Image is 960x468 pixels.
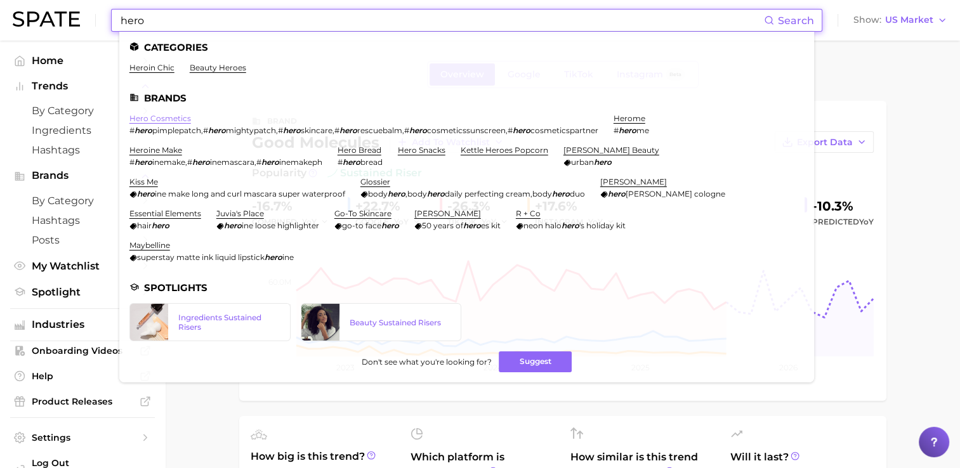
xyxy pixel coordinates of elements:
[129,93,804,103] li: Brands
[261,157,279,167] em: hero
[32,370,133,382] span: Help
[32,55,133,67] span: Home
[338,145,381,155] a: hero bread
[368,189,388,198] span: body
[404,126,409,135] span: #
[594,157,612,167] em: hero
[32,234,133,246] span: Posts
[636,126,649,135] span: me
[850,12,950,29] button: ShowUS Market
[32,396,133,407] span: Product Releases
[360,177,390,186] a: glossier
[343,157,360,167] em: hero
[552,189,570,198] em: hero
[499,351,572,372] button: Suggest
[530,126,598,135] span: cosmeticspartner
[350,318,451,327] div: Beauty Sustained Risers
[775,131,874,153] button: Export Data
[619,126,636,135] em: hero
[10,211,155,230] a: Hashtags
[301,126,332,135] span: skincare
[10,256,155,276] a: My Watchlist
[360,157,383,167] span: bread
[283,126,301,135] em: hero
[190,63,246,72] a: beauty heroes
[563,145,659,155] a: [PERSON_NAME] beauty
[381,221,399,230] em: hero
[32,319,133,330] span: Industries
[360,189,585,198] div: , ,
[626,189,725,198] span: [PERSON_NAME] cologne
[885,16,933,23] span: US Market
[32,124,133,136] span: Ingredients
[461,145,548,155] a: kettle heroes popcorn
[129,114,191,123] a: hero cosmetics
[32,144,133,156] span: Hashtags
[137,252,265,262] span: superstay matte ink liquid lipstick
[187,157,192,167] span: #
[10,77,155,96] button: Trends
[32,286,133,298] span: Spotlight
[10,120,155,140] a: Ingredients
[508,126,513,135] span: #
[13,11,80,27] img: SPATE
[137,221,152,230] span: hair
[152,157,185,167] span: inemake
[853,16,881,23] span: Show
[571,157,594,167] span: urban
[216,209,264,218] a: juvia's place
[778,15,814,27] span: Search
[407,189,427,198] span: body
[532,189,552,198] span: body
[135,126,152,135] em: hero
[797,137,853,148] span: Export Data
[812,214,874,230] span: Predicted
[859,217,874,226] span: YoY
[10,166,155,185] button: Brands
[129,42,804,53] li: Categories
[224,221,242,230] em: hero
[32,345,133,356] span: Onboarding Videos
[361,357,491,367] span: Don't see what you're looking for?
[32,105,133,117] span: by Category
[10,428,155,447] a: Settings
[427,189,445,198] em: hero
[210,157,254,167] span: inemascara
[265,252,282,262] em: hero
[32,432,133,443] span: Settings
[242,221,319,230] span: ine loose highlighter
[388,189,405,198] em: hero
[129,157,135,167] span: #
[192,157,210,167] em: hero
[463,221,481,230] em: hero
[32,81,133,92] span: Trends
[427,126,506,135] span: cosmeticssunscreen
[301,303,462,341] a: Beauty Sustained Risers
[414,209,481,218] a: [PERSON_NAME]
[137,189,155,198] em: hero
[409,126,427,135] em: hero
[357,126,402,135] span: rescuebalm
[614,126,619,135] span: #
[129,282,804,293] li: Spotlights
[129,126,135,135] span: #
[152,126,201,135] span: pimplepatch
[129,145,182,155] a: heroine make
[135,157,152,167] em: hero
[282,252,294,262] span: ine
[334,209,391,218] a: go-to skincare
[812,196,874,216] div: -10.3%
[614,114,645,123] a: herome
[579,221,626,230] span: 's holiday kit
[32,170,133,181] span: Brands
[129,126,598,135] div: , , , , ,
[129,240,170,250] a: maybelline
[562,221,579,230] em: hero
[600,177,667,186] a: [PERSON_NAME]
[208,126,226,135] em: hero
[513,126,530,135] em: hero
[279,157,322,167] span: inemakeph
[129,303,291,341] a: Ingredients Sustained Risers
[129,209,201,218] a: essential elements
[178,313,280,332] div: Ingredients Sustained Risers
